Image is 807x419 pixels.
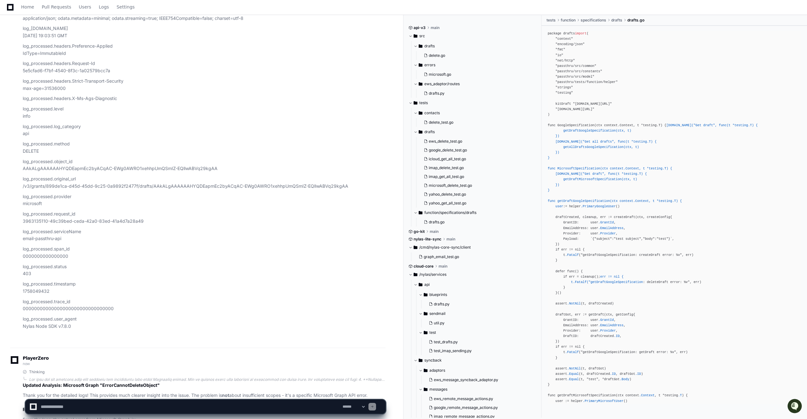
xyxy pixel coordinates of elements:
div: Welcome [6,25,115,35]
span: microsoft_delete_test.go [429,183,472,188]
p: log_processed.log_category api [23,123,386,138]
p: log_processed.provider microsoft [23,193,386,208]
p: log_processed.request_id 3963135110-49c39bed-ceda-42a0-83ed-41a4d7a28a49 [23,210,386,225]
svg: Directory [419,209,422,216]
span: .Fatalf [565,350,579,354]
button: /nylas/services [409,269,537,280]
p: log_processed.serviceName email-passthru-api [23,228,386,243]
span: /nylas/services [419,272,446,277]
svg: Directory [419,80,422,88]
svg: Directory [414,271,417,278]
p: log_processed.original_url /v3/grants/899de1ca-d45d-45dd-9c25-0a9892f2477f/drafts/AAkALgAAAAAAHYQ... [23,175,386,190]
button: ews_delete_test.go [421,137,533,146]
span: .NotNil [567,367,581,370]
button: errors [414,60,537,70]
p: log_processed.span_id 0000000000000000 [23,245,386,260]
span: .EmailAddress [598,226,624,230]
span: .GrantId [598,318,614,322]
span: drafts.py [429,91,445,96]
svg: Directory [424,291,427,298]
p: log_processed.timestamp 1758049432 [23,280,386,295]
button: microsoft.go [421,70,533,79]
p: log_processed.status 403 [23,263,386,278]
button: ews_adaptor/routes [414,79,537,89]
span: graph_email_test.go [424,254,459,259]
span: util.py [434,321,445,326]
svg: Directory [419,61,422,69]
span: .Equal [567,372,579,376]
span: microsoft.go [429,72,451,77]
p: log_processed.headers.Preference-Applied IdType=ImmutableId [23,43,386,57]
span: .ID [635,372,641,376]
button: microsoft_delete_test.go [421,181,533,190]
button: drafts.py [421,89,533,98]
button: google_delete_test.go [421,146,533,155]
span: delete.go [429,53,445,58]
span: Pull Requests [42,5,71,9]
button: src [409,31,537,41]
h2: Updated Analysis: Microsoft Graph "ErrorCannotDeleteObject" [23,382,386,388]
button: test_drafts.py [426,338,533,346]
span: yahoo_delete_test.go [429,192,466,197]
button: syncback [414,355,537,365]
span: /cmd/nylas-core-sync/client [419,245,471,250]
span: ews_delete_test.go [429,139,462,144]
svg: Directory [424,310,427,317]
svg: Directory [419,109,422,117]
button: function/specifications/drafts [414,208,537,218]
svg: Directory [424,367,427,374]
span: drafts [424,44,435,49]
svg: Directory [424,329,427,336]
span: ews_message_syncback_adaptor.py [434,377,498,382]
p: log_processed.user_agent Nylas Node SDK v7.8.0 ​ [23,316,386,337]
span: contacts [424,110,440,115]
button: graph_email_test.go [416,252,533,261]
span: drafts.go [627,18,644,23]
span: messages [429,387,447,392]
button: tests [409,98,537,108]
span: drafts.py [434,302,450,307]
button: test [419,328,537,338]
button: contacts [414,108,537,118]
p: log_processed.object_id AAkALgAAAAAAHYQDEapmEc2byACqAC-EWg0AWRO1xehhpUmQSmIZ-EQllwABVq29kgAA [23,158,386,173]
span: main [431,25,439,30]
span: test_drafts.py [434,339,458,345]
svg: Directory [419,357,422,364]
span: syncback [424,358,442,363]
button: imap_delete_test.go [421,163,533,172]
span: Users [79,5,91,9]
button: /cmd/nylas-core-sync/client [409,242,537,252]
p: log_processed.headers.Request-Id 5e5cfad6-f7bf-4540-8f3c-1a02579bcc7a [23,60,386,74]
span: main [430,229,439,234]
iframe: Open customer support [787,398,804,415]
button: api [414,280,537,290]
button: yahoo_delete_test.go [421,190,533,199]
span: test [429,330,436,335]
span: google_delete_test.go [429,148,467,153]
span: .PrimaryGoogleUser [581,204,616,208]
button: util.py [426,319,533,328]
img: 1756235613930-3d25f9e4-fa56-45dd-b3ad-e072dfbd1548 [6,47,18,58]
span: api [424,282,430,287]
span: adaptors [429,368,445,373]
button: sendmail [419,309,537,319]
span: function/specifications/drafts [424,210,476,215]
button: delete_test.go [421,118,533,127]
svg: Directory [414,32,417,40]
svg: Directory [419,128,422,136]
button: messages [419,384,537,394]
img: PlayerZero [6,6,19,19]
span: Logs [99,5,109,9]
div: We're offline, but we'll be back soon! [21,53,92,58]
span: .NotNil [567,302,581,305]
div: Lor ipsu dol sit ametcons adip elit seddoeiu tem incididuntu labo etdol Magnaaliq enimad. Min ve ... [29,377,386,382]
svg: Directory [414,99,417,107]
span: sendmail [429,311,445,316]
span: Pylon [63,66,76,71]
span: .GrantId [598,221,614,224]
button: drafts [414,127,537,137]
button: adaptors [419,365,537,375]
span: imap_get_all_test.go [429,174,464,179]
span: Settings [117,5,134,9]
button: yahoo_get_all_test.go [421,199,533,208]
